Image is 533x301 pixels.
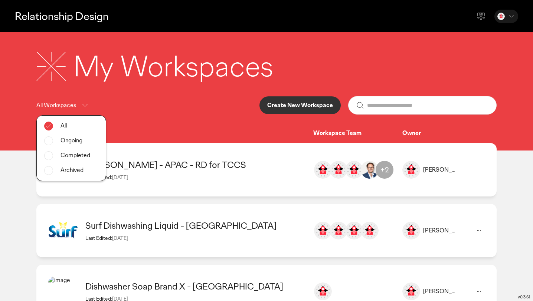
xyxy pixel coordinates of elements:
span: [DATE] [112,174,128,181]
img: toni.tiu@ogilvy.com [361,222,379,239]
p: All Workspaces [36,101,76,110]
div: Last Edited: [85,235,306,241]
div: All [37,119,106,133]
img: johann.lu@ogilvy.com [314,282,332,300]
div: Surf Dishwashing Liquid - Philippines [85,220,306,231]
img: genevieve.tan@ogilvy.com [330,161,347,179]
img: eugene.lai@ogilvy.com [314,161,332,179]
img: image [402,282,420,300]
img: Johann Lu [497,13,505,20]
img: jason.davey@ogilvy.com [361,161,379,179]
div: My Workspaces [73,47,273,86]
div: Estee Lauder - APAC - RD for TCCS [85,159,306,171]
div: Workspace Team [313,129,402,137]
div: Ongoing [37,133,106,148]
img: carissa.ostonal@ogilvy.com [314,222,332,239]
div: Owner [402,129,485,137]
button: Create New Workspace [259,96,341,114]
p: Relationship Design [15,9,109,24]
div: [PERSON_NAME] [423,288,458,295]
img: maan.bernardino@ogilvy.com [345,222,363,239]
div: [PERSON_NAME] [423,166,458,174]
img: image [402,222,420,239]
img: johann.lu@ogilvy.com [330,222,347,239]
div: Last Edited: [85,174,306,181]
img: image [402,161,420,179]
img: image [48,216,78,245]
div: Dishwasher Soap Brand X - Philippines [85,281,306,292]
div: Archived [37,163,106,178]
div: [PERSON_NAME] [423,227,458,235]
p: Create New Workspace [267,102,333,108]
div: Completed [37,148,106,163]
div: +2 [376,161,393,179]
span: [DATE] [112,235,128,241]
img: genevieve.tan@verticurl.com [345,161,363,179]
div: Send feedback [472,7,490,25]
